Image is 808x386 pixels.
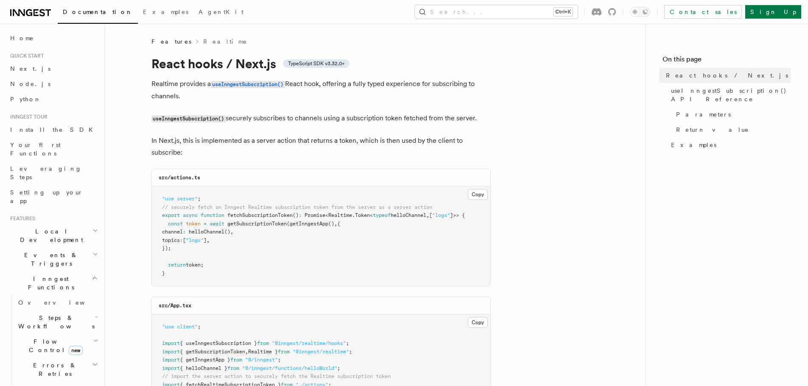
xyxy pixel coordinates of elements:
span: export [162,212,180,218]
span: [ [429,212,432,218]
code: useInngestSubscription() [211,81,285,88]
span: Home [10,34,34,42]
span: ; [346,340,349,346]
span: Documentation [63,8,133,15]
span: Return value [676,125,749,134]
a: Setting up your app [7,185,100,208]
span: from [227,365,239,371]
span: ( [287,221,290,227]
h1: React hooks / Next.js [151,56,491,71]
span: from [230,357,242,363]
span: const [168,221,183,227]
span: return [168,262,186,268]
span: Next.js [10,65,50,72]
span: Features [7,215,35,222]
span: import [162,365,180,371]
span: } [162,270,165,276]
span: : [180,237,183,243]
a: Python [7,92,100,107]
span: typeof [373,212,391,218]
a: AgentKit [193,3,249,23]
span: { useInngestSubscription } [180,340,257,346]
span: { [337,221,340,227]
span: import [162,340,180,346]
span: Promise [305,212,325,218]
span: ; [349,349,352,355]
a: Leveraging Steps [7,161,100,185]
button: Errors & Retries [15,358,100,381]
span: "@/inngest" [245,357,278,363]
a: React hooks / Next.js [663,68,791,83]
span: { helloChannel } [180,365,227,371]
p: Realtime provides a React hook, offering a fully typed experience for subscribing to channels. [151,78,491,102]
span: fetchSubscriptionToken [227,212,293,218]
span: token [186,221,201,227]
a: Install the SDK [7,122,100,137]
span: TypeScript SDK v3.32.0+ [288,60,344,67]
span: // securely fetch an Inngest Realtime subscription token from the server as a server action [162,204,432,210]
a: Examples [668,137,791,153]
span: "@inngest/realtime/hooks" [272,340,346,346]
span: channel [162,229,183,235]
span: helloChannel [391,212,426,218]
span: Examples [143,8,188,15]
a: Return value [673,122,791,137]
span: Realtime } [248,349,278,355]
button: Inngest Functions [7,271,100,295]
span: helloChannel [189,229,224,235]
span: . [352,212,355,218]
a: Sign Up [745,5,801,19]
button: Events & Triggers [7,247,100,271]
span: Overview [18,299,106,306]
code: src/App.tsx [159,303,191,308]
span: Setting up your app [10,189,83,204]
p: In Next.js, this is implemented as a server action that returns a token, which is then used by th... [151,135,491,158]
span: ; [198,196,201,202]
span: async [183,212,198,218]
p: securely subscribes to channels using a subscription token fetched from the server. [151,112,491,125]
span: [ [183,237,186,243]
span: Features [151,37,191,46]
a: Examples [138,3,193,23]
span: "use server" [162,196,198,202]
span: , [207,237,210,243]
span: : [183,229,186,235]
span: useInngestSubscription() API Reference [671,86,791,103]
a: Next.js [7,61,100,76]
span: , [230,229,233,235]
a: Contact sales [664,5,742,19]
span: React hooks / Next.js [666,71,788,80]
span: { getSubscriptionToken [180,349,245,355]
button: Steps & Workflows [15,310,100,334]
a: Home [7,31,100,46]
button: Local Development [7,224,100,247]
span: "@inngest/realtime" [293,349,349,355]
span: = [204,221,207,227]
span: AgentKit [199,8,243,15]
a: Documentation [58,3,138,24]
span: token; [186,262,204,268]
span: ; [337,365,340,371]
span: < [370,212,373,218]
a: Parameters [673,107,791,122]
span: ] [204,237,207,243]
span: new [69,346,83,355]
span: () [224,229,230,235]
span: "logs" [186,237,204,243]
span: from [257,340,269,346]
span: Inngest tour [7,114,48,120]
span: ]>> { [450,212,465,218]
span: Errors & Retries [15,361,92,378]
span: }); [162,245,171,251]
button: Toggle dark mode [630,7,650,17]
span: getSubscriptionToken [227,221,287,227]
span: from [278,349,290,355]
span: getInngestApp [290,221,328,227]
a: useInngestSubscription() API Reference [668,83,791,107]
span: ; [198,324,201,330]
button: Copy [468,317,488,328]
a: Realtime [203,37,248,46]
h4: On this page [663,54,791,68]
span: Leveraging Steps [10,165,82,181]
span: Events & Triggers [7,251,92,268]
